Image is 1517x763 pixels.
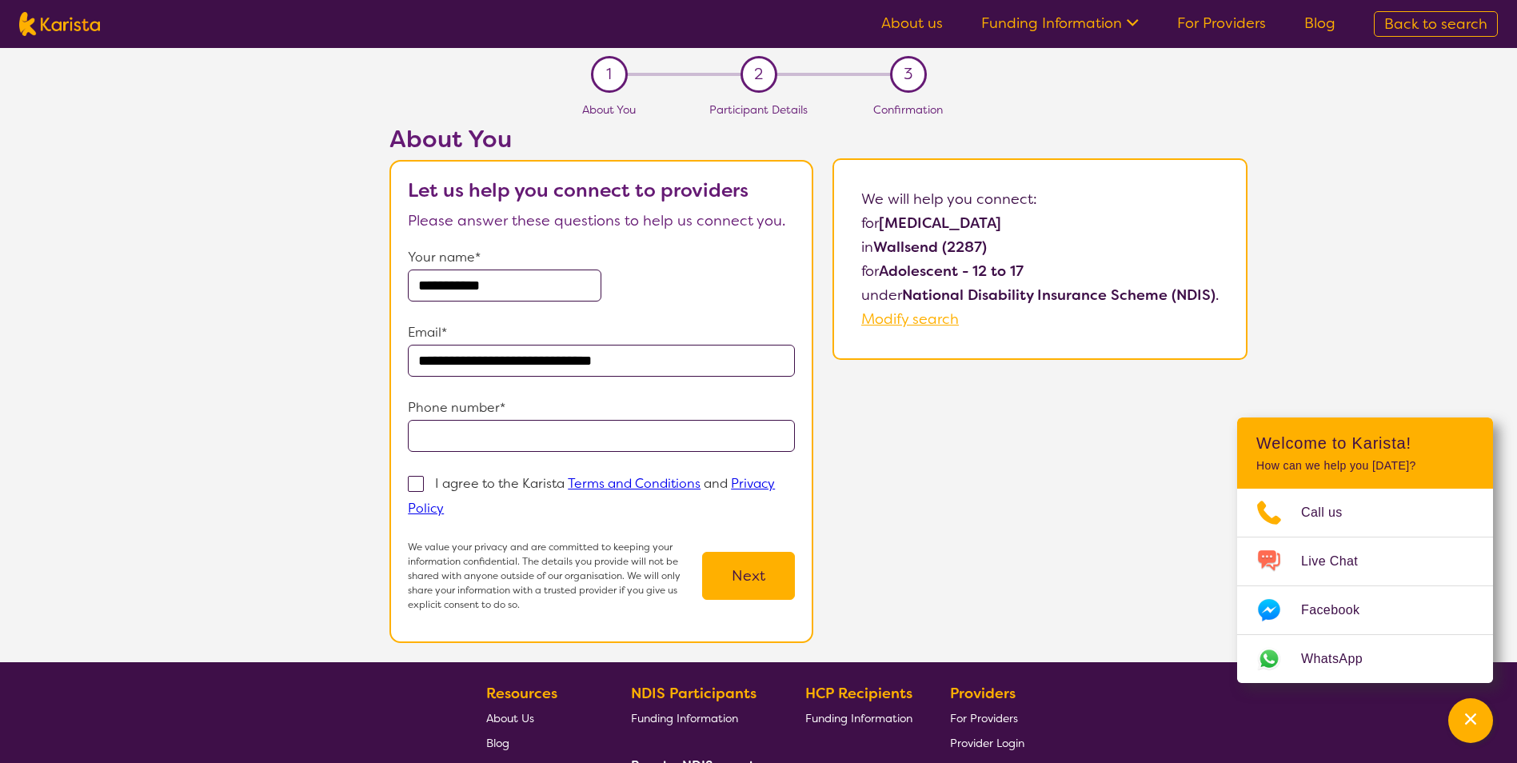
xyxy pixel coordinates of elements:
[389,125,813,154] h2: About You
[950,736,1024,750] span: Provider Login
[486,711,534,725] span: About Us
[606,62,612,86] span: 1
[1237,417,1493,683] div: Channel Menu
[1237,635,1493,683] a: Web link opens in a new tab.
[861,310,959,329] a: Modify search
[408,475,775,517] p: I agree to the Karista and
[1237,489,1493,683] ul: Choose channel
[486,736,509,750] span: Blog
[861,259,1219,283] p: for
[486,684,557,703] b: Resources
[408,540,702,612] p: We value your privacy and are committed to keeping your information confidential. The details you...
[486,705,593,730] a: About Us
[408,246,795,270] p: Your name*
[19,12,100,36] img: Karista logo
[486,730,593,755] a: Blog
[873,102,943,117] span: Confirmation
[408,321,795,345] p: Email*
[879,262,1024,281] b: Adolescent - 12 to 17
[873,238,987,257] b: Wallsend (2287)
[981,14,1139,33] a: Funding Information
[879,214,1001,233] b: [MEDICAL_DATA]
[631,684,757,703] b: NDIS Participants
[1448,698,1493,743] button: Channel Menu
[950,684,1016,703] b: Providers
[408,178,749,203] b: Let us help you connect to providers
[1304,14,1335,33] a: Blog
[805,684,912,703] b: HCP Recipients
[1374,11,1498,37] a: Back to search
[861,211,1219,235] p: for
[861,187,1219,211] p: We will help you connect:
[1256,433,1474,453] h2: Welcome to Karista!
[861,235,1219,259] p: in
[861,283,1219,307] p: under .
[805,705,912,730] a: Funding Information
[709,102,808,117] span: Participant Details
[1384,14,1487,34] span: Back to search
[582,102,636,117] span: About You
[631,711,738,725] span: Funding Information
[950,711,1018,725] span: For Providers
[950,730,1024,755] a: Provider Login
[1301,647,1382,671] span: WhatsApp
[902,286,1216,305] b: National Disability Insurance Scheme (NDIS)
[408,396,795,420] p: Phone number*
[904,62,912,86] span: 3
[881,14,943,33] a: About us
[631,705,768,730] a: Funding Information
[1301,598,1379,622] span: Facebook
[702,552,795,600] button: Next
[568,475,701,492] a: Terms and Conditions
[754,62,763,86] span: 2
[950,705,1024,730] a: For Providers
[805,711,912,725] span: Funding Information
[1301,501,1362,525] span: Call us
[1301,549,1377,573] span: Live Chat
[1256,459,1474,473] p: How can we help you [DATE]?
[1177,14,1266,33] a: For Providers
[408,209,795,233] p: Please answer these questions to help us connect you.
